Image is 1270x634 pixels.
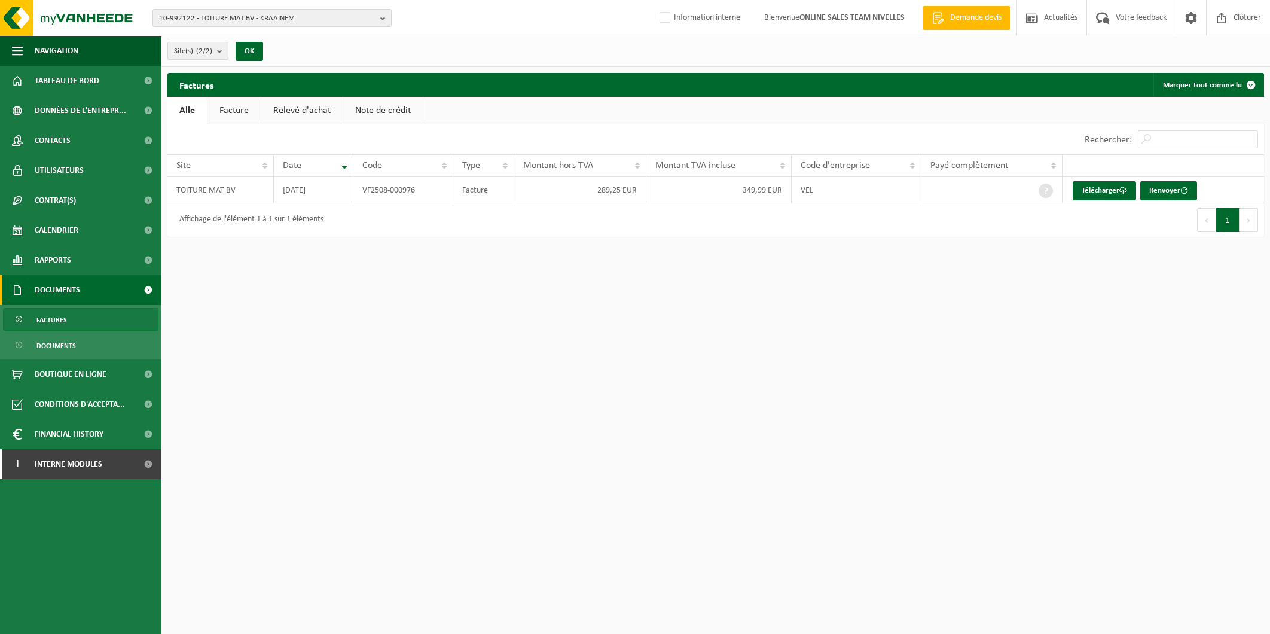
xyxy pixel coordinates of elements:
label: Information interne [657,9,740,27]
td: TOITURE MAT BV [167,177,274,203]
count: (2/2) [196,47,212,55]
button: 10-992122 - TOITURE MAT BV - KRAAINEM [152,9,392,27]
span: Utilisateurs [35,156,84,185]
button: Previous [1197,208,1216,232]
a: Télécharger [1073,181,1136,200]
span: Contacts [35,126,71,156]
span: Rapports [35,245,71,275]
span: 10-992122 - TOITURE MAT BV - KRAAINEM [159,10,375,28]
a: Facture [207,97,261,124]
span: Site(s) [174,42,212,60]
span: Montant TVA incluse [655,161,735,170]
span: Payé complètement [930,161,1008,170]
a: Alle [167,97,207,124]
span: Factures [36,309,67,331]
button: Marquer tout comme lu [1153,73,1263,97]
label: Rechercher: [1085,135,1132,145]
span: Données de l'entrepr... [35,96,126,126]
button: 1 [1216,208,1240,232]
strong: ONLINE SALES TEAM NIVELLES [799,13,905,22]
a: Factures [3,308,158,331]
span: Boutique en ligne [35,359,106,389]
span: Code d'entreprise [801,161,870,170]
button: Site(s)(2/2) [167,42,228,60]
span: Demande devis [947,12,1005,24]
td: [DATE] [274,177,354,203]
span: Site [176,161,191,170]
span: Montant hors TVA [523,161,593,170]
span: Code [362,161,382,170]
span: Documents [35,275,80,305]
span: Type [462,161,480,170]
span: Interne modules [35,449,102,479]
span: Contrat(s) [35,185,76,215]
td: 289,25 EUR [514,177,646,203]
span: Documents [36,334,76,357]
td: VEL [792,177,921,203]
button: OK [236,42,263,61]
span: Conditions d'accepta... [35,389,125,419]
span: Navigation [35,36,78,66]
a: Note de crédit [343,97,423,124]
button: Renvoyer [1140,181,1197,200]
span: Financial History [35,419,103,449]
a: Relevé d'achat [261,97,343,124]
td: Facture [453,177,514,203]
button: Next [1240,208,1258,232]
td: VF2508-000976 [353,177,453,203]
td: 349,99 EUR [646,177,792,203]
span: Calendrier [35,215,78,245]
div: Affichage de l'élément 1 à 1 sur 1 éléments [173,209,323,231]
a: Documents [3,334,158,356]
span: Date [283,161,301,170]
span: Tableau de bord [35,66,99,96]
span: I [12,449,23,479]
h2: Factures [167,73,225,96]
a: Demande devis [923,6,1010,30]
